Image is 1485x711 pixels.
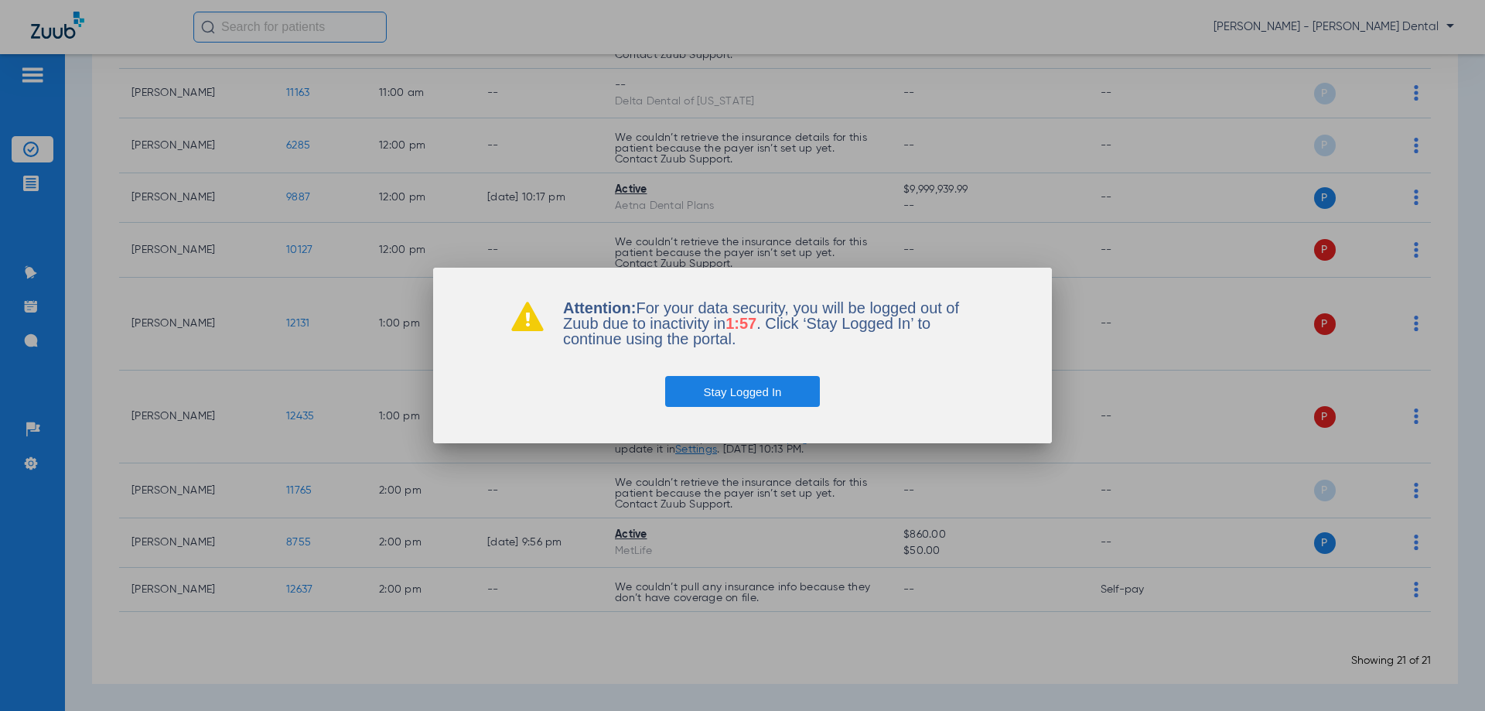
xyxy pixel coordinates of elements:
[1408,637,1485,711] iframe: Chat Widget
[725,315,756,332] span: 1:57
[665,376,821,407] button: Stay Logged In
[563,300,975,347] p: For your data security, you will be logged out of Zuub due to inactivity in . Click ‘Stay Logged ...
[510,300,544,331] img: warning
[563,299,636,316] b: Attention:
